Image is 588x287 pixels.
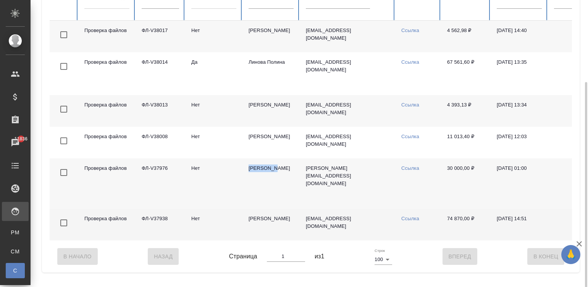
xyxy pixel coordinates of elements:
a: 11836 [2,133,29,152]
td: [PERSON_NAME][EMAIL_ADDRESS][DOMAIN_NAME] [300,158,395,209]
span: Toggle Row Selected [56,133,72,149]
a: Ссылка [401,134,419,139]
span: 11836 [10,135,32,143]
td: 74 870,00 ₽ [441,209,491,240]
td: Проверка файлов [78,52,136,95]
td: Нет [185,21,242,52]
td: [DATE] 12:03 [491,127,548,158]
td: Проверка файлов [78,21,136,52]
span: Toggle Row Selected [56,58,72,74]
td: ФЛ-V37938 [136,209,185,240]
td: 30 000,00 ₽ [441,158,491,209]
td: [DATE] 13:35 [491,52,548,95]
td: ФЛ-V38008 [136,127,185,158]
td: Проверка файлов [78,158,136,209]
td: ФЛ-V38013 [136,95,185,127]
td: ФЛ-V38017 [136,21,185,52]
td: 11 013,40 ₽ [441,127,491,158]
td: [EMAIL_ADDRESS][DOMAIN_NAME] [300,127,395,158]
td: [EMAIL_ADDRESS][DOMAIN_NAME] [300,209,395,240]
td: ФЛ-V38014 [136,52,185,95]
a: С [6,263,25,278]
td: Да [185,52,242,95]
span: Toggle Row Selected [56,101,72,117]
td: [PERSON_NAME] [242,127,300,158]
span: С [10,267,21,274]
span: PM [10,229,21,236]
td: Нет [185,95,242,127]
span: Toggle Row Selected [56,215,72,231]
td: 4 562,98 ₽ [441,21,491,52]
span: 🙏 [564,247,577,263]
td: [EMAIL_ADDRESS][DOMAIN_NAME] [300,95,395,127]
span: из 1 [315,252,325,261]
td: Линова Полина [242,52,300,95]
a: Ссылка [401,27,419,33]
td: [DATE] 14:40 [491,21,548,52]
td: Проверка файлов [78,209,136,240]
td: [EMAIL_ADDRESS][DOMAIN_NAME] [300,52,395,95]
td: [PERSON_NAME] [242,21,300,52]
span: CM [10,248,21,255]
a: Ссылка [401,165,419,171]
td: Нет [185,127,242,158]
a: Ссылка [401,59,419,65]
span: Toggle Row Selected [56,164,72,181]
td: [PERSON_NAME] [242,158,300,209]
a: Ссылка [401,102,419,108]
div: 100 [375,254,392,265]
td: [EMAIL_ADDRESS][DOMAIN_NAME] [300,21,395,52]
td: [DATE] 13:34 [491,95,548,127]
td: [DATE] 14:51 [491,209,548,240]
label: Строк [375,248,385,252]
span: Toggle Row Selected [56,27,72,43]
td: 4 393,13 ₽ [441,95,491,127]
a: CM [6,244,25,259]
td: [PERSON_NAME] [242,209,300,240]
td: Нет [185,158,242,209]
span: Страница [229,252,257,261]
td: Нет [185,209,242,240]
td: [PERSON_NAME] [242,95,300,127]
td: [DATE] 01:00 [491,158,548,209]
a: PM [6,225,25,240]
button: 🙏 [561,245,580,264]
td: 67 561,60 ₽ [441,52,491,95]
td: Проверка файлов [78,95,136,127]
td: Проверка файлов [78,127,136,158]
a: Ссылка [401,216,419,221]
td: ФЛ-V37976 [136,158,185,209]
